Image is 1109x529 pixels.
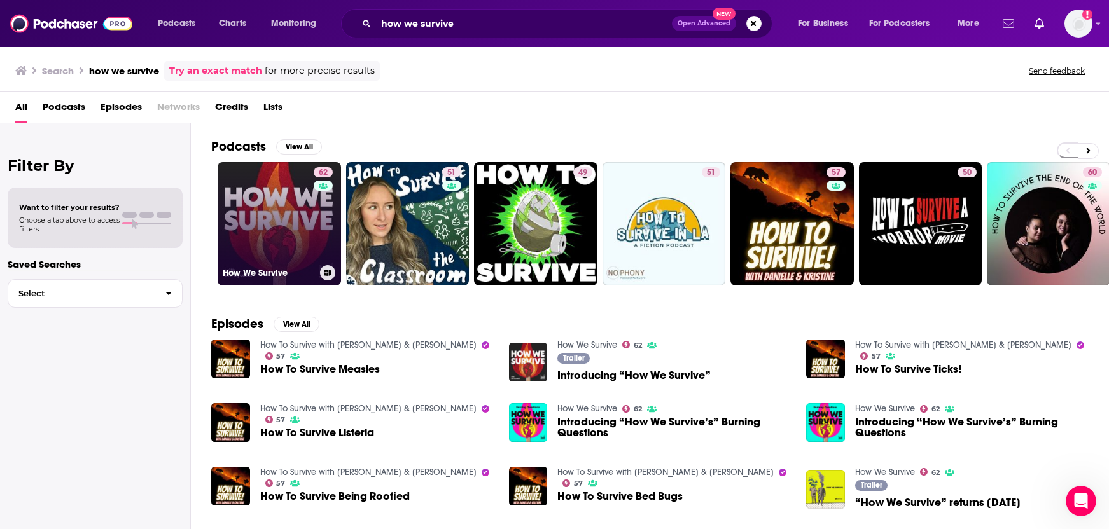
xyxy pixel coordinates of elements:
[10,11,132,36] img: Podchaser - Follow, Share and Rate Podcasts
[346,162,470,285] a: 51
[860,352,881,360] a: 57
[1082,10,1092,20] svg: Add a profile image
[855,497,1021,508] span: “How We Survive” returns [DATE]
[573,167,592,177] a: 49
[832,167,840,179] span: 57
[15,97,27,123] a: All
[8,258,183,270] p: Saved Searches
[8,279,183,308] button: Select
[958,167,977,177] a: 50
[855,467,915,477] a: How We Survive
[1064,10,1092,38] img: User Profile
[215,97,248,123] a: Credits
[157,97,200,123] span: Networks
[8,289,155,298] span: Select
[920,468,940,476] a: 62
[509,403,548,442] img: Introducing “How We Survive’s” Burning Questions
[672,16,736,31] button: Open AdvancedNew
[263,97,282,123] a: Lists
[276,354,285,359] span: 57
[798,15,848,32] span: For Business
[1064,10,1092,38] button: Show profile menu
[265,352,286,360] a: 57
[1088,167,1097,179] span: 60
[1064,10,1092,38] span: Logged in as Rbaldwin
[19,203,120,212] span: Want to filter your results?
[622,405,642,413] a: 62
[730,162,854,285] a: 57
[806,470,845,509] img: “How We Survive” returns April 9
[574,481,583,486] span: 57
[218,162,341,285] a: 62How We Survive
[260,364,380,374] a: How To Survive Measles
[557,370,711,381] a: Introducing “How We Survive”
[872,354,881,359] span: 57
[789,13,864,34] button: open menu
[19,216,120,233] span: Choose a tab above to access filters.
[276,417,285,423] span: 57
[262,13,333,34] button: open menu
[855,364,961,374] a: How To Survive Ticks!
[998,13,1019,34] a: Show notifications dropdown
[509,343,548,381] img: Introducing “How We Survive”
[211,316,263,332] h2: Episodes
[474,162,597,285] a: 49
[447,167,456,179] span: 51
[855,497,1021,508] a: “How We Survive” returns April 9
[806,403,845,442] img: Introducing “How We Survive’s” Burning Questions
[855,403,915,414] a: How We Survive
[149,13,212,34] button: open menu
[678,20,730,27] span: Open Advanced
[274,317,319,332] button: View All
[931,470,940,476] span: 62
[578,167,587,179] span: 49
[211,403,250,442] img: How To Survive Listeria
[920,405,940,413] a: 62
[265,479,286,487] a: 57
[509,467,548,505] img: How To Survive Bed Bugs
[855,416,1089,438] a: Introducing “How We Survive’s” Burning Questions
[43,97,85,123] a: Podcasts
[260,340,477,350] a: How To Survive with Danielle & Kristine
[861,13,949,34] button: open menu
[260,467,477,477] a: How To Survive with Danielle & Kristine
[260,491,410,502] a: How To Survive Being Roofied
[603,162,726,285] a: 51
[260,403,477,414] a: How To Survive with Danielle & Kristine
[271,15,316,32] span: Monitoring
[702,167,720,177] a: 51
[219,15,246,32] span: Charts
[211,139,266,155] h2: Podcasts
[376,13,672,34] input: Search podcasts, credits, & more...
[806,340,845,378] img: How To Survive Ticks!
[557,340,617,350] a: How We Survive
[1083,167,1102,177] a: 60
[211,340,250,378] a: How To Survive Measles
[442,167,461,177] a: 51
[869,15,930,32] span: For Podcasters
[557,416,791,438] a: Introducing “How We Survive’s” Burning Questions
[276,481,285,486] span: 57
[169,64,262,78] a: Try an exact match
[101,97,142,123] a: Episodes
[314,167,333,177] a: 62
[1029,13,1049,34] a: Show notifications dropdown
[211,316,319,332] a: EpisodesView All
[319,167,328,179] span: 62
[1025,65,1089,76] button: Send feedback
[949,13,995,34] button: open menu
[963,167,972,179] span: 50
[211,13,254,34] a: Charts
